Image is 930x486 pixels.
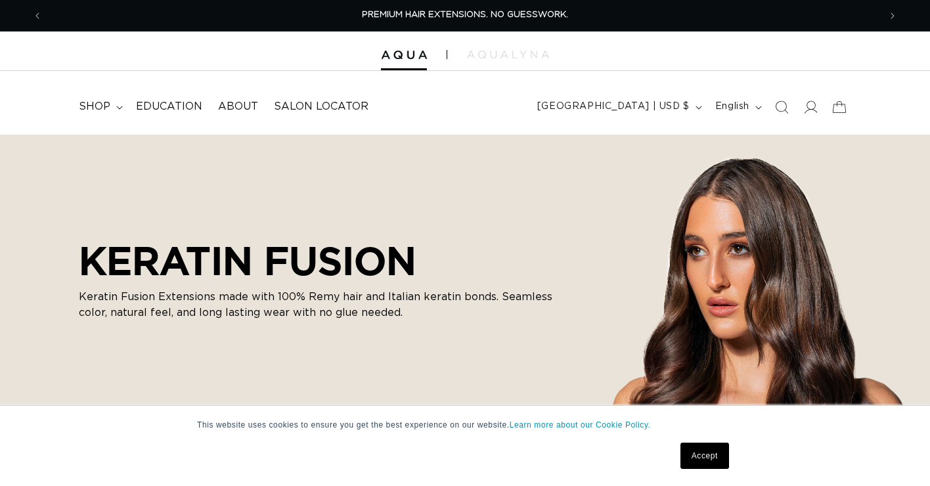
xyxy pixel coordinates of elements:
[381,51,427,60] img: Aqua Hair Extensions
[79,238,578,284] h2: KERATIN FUSION
[128,92,210,121] a: Education
[707,95,767,120] button: English
[510,420,651,430] a: Learn more about our Cookie Policy.
[680,443,729,469] a: Accept
[71,92,128,121] summary: shop
[197,419,733,431] p: This website uses cookies to ensure you get the best experience on our website.
[715,100,749,114] span: English
[878,3,907,28] button: Next announcement
[274,100,368,114] span: Salon Locator
[266,92,376,121] a: Salon Locator
[362,11,568,19] span: PREMIUM HAIR EXTENSIONS. NO GUESSWORK.
[79,100,110,114] span: shop
[537,100,690,114] span: [GEOGRAPHIC_DATA] | USD $
[767,93,796,121] summary: Search
[136,100,202,114] span: Education
[210,92,266,121] a: About
[467,51,549,58] img: aqualyna.com
[529,95,707,120] button: [GEOGRAPHIC_DATA] | USD $
[79,289,578,320] p: Keratin Fusion Extensions made with 100% Remy hair and Italian keratin bonds. Seamless color, nat...
[218,100,258,114] span: About
[23,3,52,28] button: Previous announcement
